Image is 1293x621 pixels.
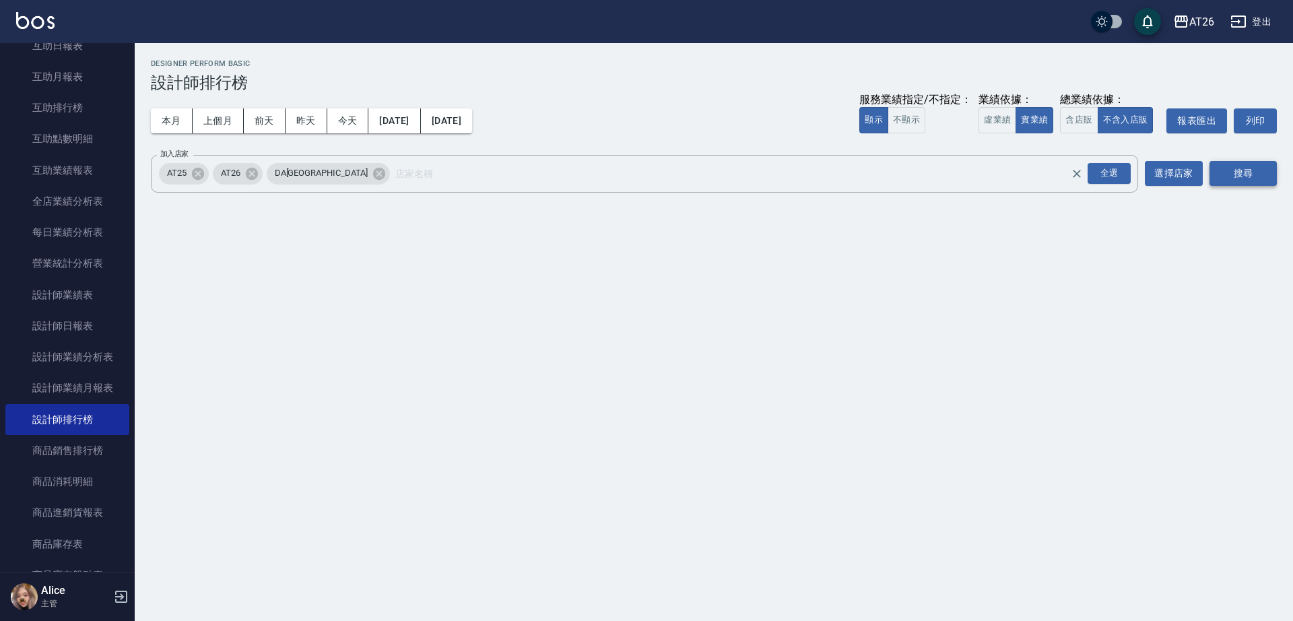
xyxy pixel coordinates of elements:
a: 設計師業績表 [5,280,129,310]
div: 總業績依據： [1060,93,1160,107]
button: 實業績 [1016,107,1053,133]
button: 昨天 [286,108,327,133]
div: AT25 [159,163,209,185]
img: Logo [16,12,55,29]
button: [DATE] [368,108,420,133]
div: 全選 [1088,163,1131,184]
button: 今天 [327,108,369,133]
p: 主管 [41,597,110,610]
a: 設計師日報表 [5,310,129,341]
a: 商品庫存表 [5,529,129,560]
a: 互助排行榜 [5,92,129,123]
button: 虛業績 [979,107,1016,133]
button: 不含入店販 [1098,107,1154,133]
button: 前天 [244,108,286,133]
a: 設計師業績月報表 [5,372,129,403]
span: AT25 [159,166,195,180]
a: 商品銷售排行榜 [5,435,129,466]
button: Clear [1067,164,1086,183]
a: 全店業績分析表 [5,186,129,217]
a: 互助月報表 [5,61,129,92]
div: 業績依據： [979,93,1053,107]
a: 商品庫存盤點表 [5,560,129,591]
a: 商品消耗明細 [5,466,129,497]
a: 營業統計分析表 [5,248,129,279]
button: save [1134,8,1161,35]
div: AT26 [213,163,263,185]
a: 每日業績分析表 [5,217,129,248]
button: Open [1085,160,1133,187]
img: Person [11,583,38,610]
button: 登出 [1225,9,1277,34]
div: AT26 [1189,13,1214,30]
h3: 設計師排行榜 [151,73,1277,92]
button: [DATE] [421,108,472,133]
h2: Designer Perform Basic [151,59,1277,68]
a: 互助業績報表 [5,155,129,186]
a: 互助日報表 [5,30,129,61]
button: 不顯示 [888,107,925,133]
div: DA[GEOGRAPHIC_DATA] [267,163,390,185]
a: 設計師業績分析表 [5,341,129,372]
button: 上個月 [193,108,244,133]
h5: Alice [41,584,110,597]
button: 顯示 [859,107,888,133]
a: 設計師排行榜 [5,404,129,435]
button: AT26 [1168,8,1220,36]
button: 搜尋 [1209,161,1277,186]
label: 加入店家 [160,149,189,159]
a: 互助點數明細 [5,123,129,154]
input: 店家名稱 [392,162,1094,185]
a: 商品進銷貨報表 [5,497,129,528]
span: AT26 [213,166,248,180]
button: 本月 [151,108,193,133]
button: 列印 [1234,108,1277,133]
button: 含店販 [1060,107,1098,133]
span: DA[GEOGRAPHIC_DATA] [267,166,376,180]
button: 報表匯出 [1166,108,1227,133]
div: 服務業績指定/不指定： [859,93,972,107]
button: 選擇店家 [1145,161,1203,186]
